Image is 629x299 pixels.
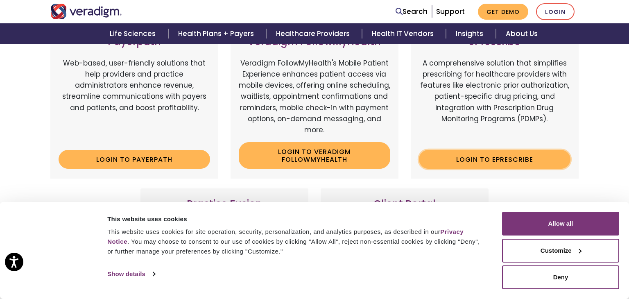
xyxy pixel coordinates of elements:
a: Life Sciences [100,23,168,44]
a: Login to Payerpath [59,150,210,169]
button: Allow all [502,212,619,236]
a: Login [536,3,575,20]
a: Health Plans + Payers [168,23,266,44]
button: Deny [502,265,619,289]
h3: Payerpath [59,36,210,48]
div: This website uses cookies [107,214,484,224]
a: Show details [107,268,155,280]
img: Veradigm logo [50,4,122,19]
h3: ePrescribe [419,36,570,48]
a: Search [396,6,428,17]
p: Web-based, user-friendly solutions that help providers and practice administrators enhance revenu... [59,58,210,144]
a: Support [436,7,465,16]
div: This website uses cookies for site operation, security, personalization, and analytics purposes, ... [107,227,484,256]
a: Health IT Vendors [362,23,446,44]
h3: Veradigm FollowMyHealth [239,36,390,48]
h3: Practice Fusion [149,198,300,210]
a: Healthcare Providers [266,23,362,44]
button: Customize [502,239,619,263]
p: A comprehensive solution that simplifies prescribing for healthcare providers with features like ... [419,58,570,144]
a: About Us [496,23,548,44]
p: Veradigm FollowMyHealth's Mobile Patient Experience enhances patient access via mobile devices, o... [239,58,390,136]
a: Login to ePrescribe [419,150,570,169]
h3: Client Portal [329,198,480,210]
a: Insights [446,23,496,44]
a: Login to Veradigm FollowMyHealth [239,142,390,169]
a: Get Demo [478,4,528,20]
